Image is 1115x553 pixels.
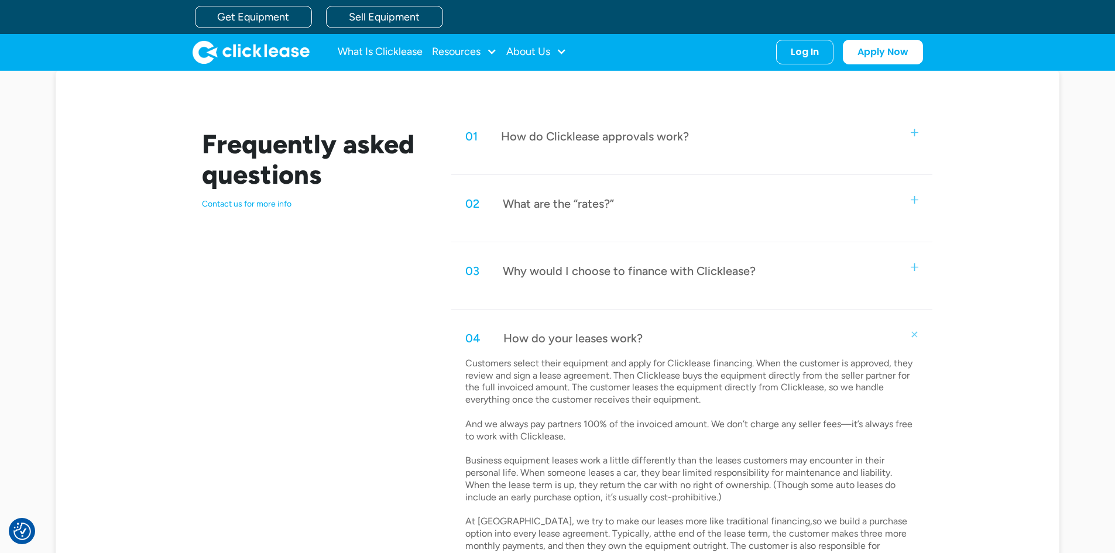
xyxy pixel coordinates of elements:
[13,523,31,540] button: Consent Preferences
[503,196,614,211] div: What are the “rates?”
[465,331,480,346] div: 04
[503,263,756,279] div: Why would I choose to finance with Clicklease?
[911,263,918,271] img: small plus
[465,196,479,211] div: 02
[202,199,424,209] p: Contact us for more info
[195,6,312,28] a: Get Equipment
[193,40,310,64] a: home
[911,129,918,136] img: small plus
[791,46,819,58] div: Log In
[501,129,689,144] div: How do Clicklease approvals work?
[465,129,478,144] div: 01
[202,129,424,190] h2: Frequently asked questions
[432,40,497,64] div: Resources
[326,6,443,28] a: Sell Equipment
[911,196,918,204] img: small plus
[843,40,923,64] a: Apply Now
[465,263,479,279] div: 03
[338,40,423,64] a: What Is Clicklease
[506,40,567,64] div: About Us
[909,329,920,339] img: small plus
[13,523,31,540] img: Revisit consent button
[193,40,310,64] img: Clicklease logo
[503,331,643,346] div: How do your leases work?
